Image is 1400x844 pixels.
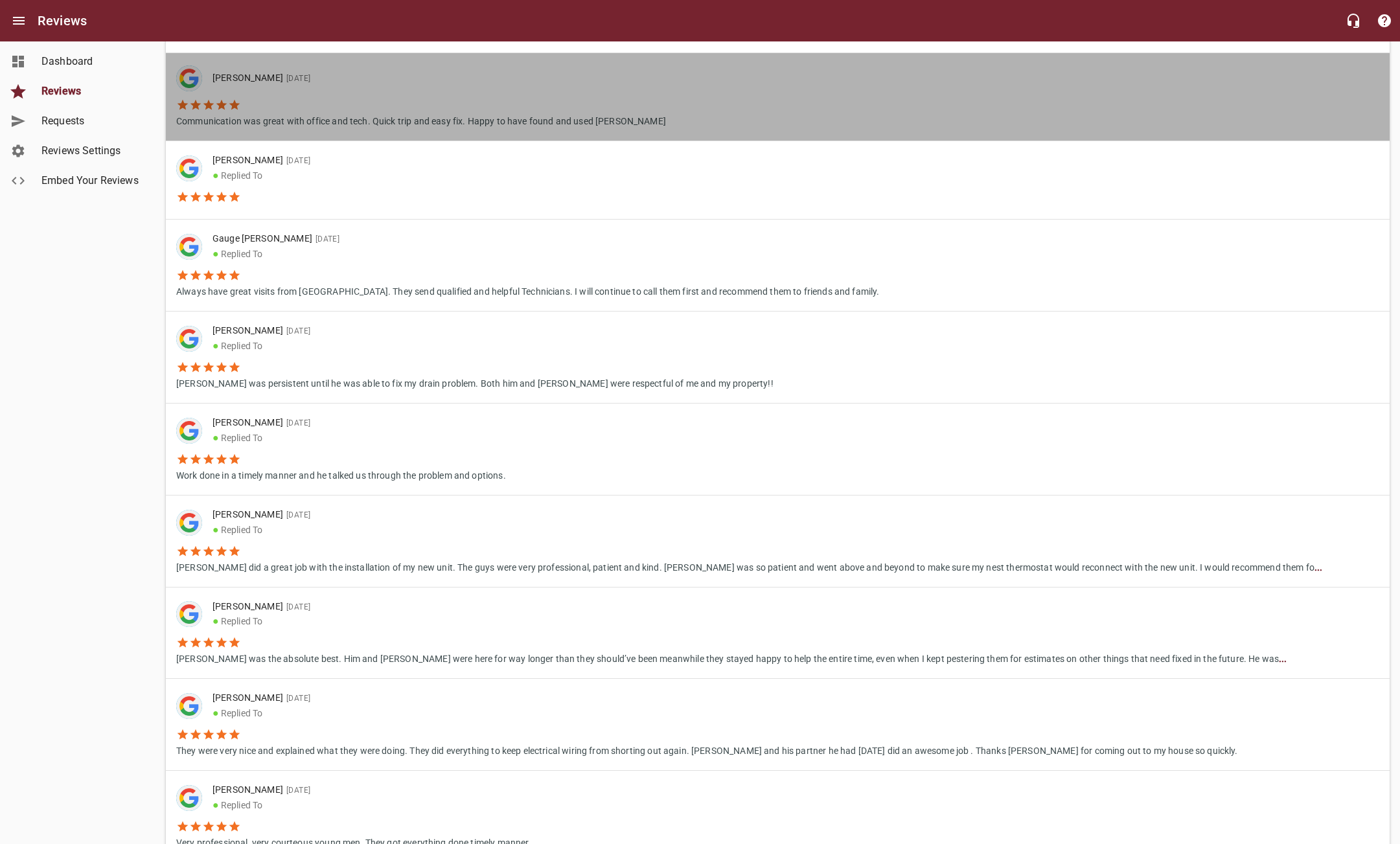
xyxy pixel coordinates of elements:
span: [DATE] [283,326,310,336]
p: Replied To [212,338,763,354]
button: Support Portal [1369,5,1400,36]
img: google-dark.png [176,510,202,536]
span: [DATE] [283,156,310,165]
span: ● [212,523,219,536]
span: [DATE] [283,786,310,795]
a: [PERSON_NAME][DATE]●Replied To[PERSON_NAME] did a great job with the installation of my new unit.... [166,496,1390,587]
p: [PERSON_NAME] [212,691,1228,705]
a: [PERSON_NAME][DATE]Communication was great with office and tech. Quick trip and easy fix. Happy t... [166,53,1390,141]
div: Google [176,693,202,719]
div: Google [176,418,202,444]
span: [DATE] [283,510,310,519]
p: [PERSON_NAME] [212,600,1277,614]
p: [PERSON_NAME] [212,71,656,86]
button: Live Chat [1338,5,1369,36]
button: Open drawer [3,5,34,36]
a: [PERSON_NAME][DATE]●Replied ToThey were very nice and explained what they were doing. They did ev... [166,679,1390,770]
p: [PERSON_NAME] [212,416,496,430]
span: [DATE] [312,234,339,244]
img: google-dark.png [176,693,202,719]
p: Work done in a timely manner and he talked us through the problem and options. [176,466,506,483]
p: [PERSON_NAME] [212,508,1312,522]
span: Reviews Settings [41,143,140,159]
p: [PERSON_NAME] was persistent until he was able to fix my drain problem. Both him and [PERSON_NAME... [176,374,774,391]
a: Gauge [PERSON_NAME][DATE]●Replied ToAlways have great visits from [GEOGRAPHIC_DATA]. They send qu... [166,220,1390,311]
p: They were very nice and explained what they were doing. They did everything to keep electrical wi... [176,741,1238,758]
span: [DATE] [283,694,310,703]
h6: Reviews [38,10,87,31]
img: google-dark.png [176,234,202,260]
p: Always have great visits from [GEOGRAPHIC_DATA]. They send qualified and helpful Technicians. I w... [176,282,880,299]
span: [DATE] [283,602,310,611]
div: Google [176,65,202,91]
p: Gauge [PERSON_NAME] [212,232,869,246]
p: Replied To [212,522,1312,538]
span: ● [212,247,219,260]
div: Google [176,326,202,352]
p: [PERSON_NAME] [212,783,521,797]
span: [DATE] [283,418,310,428]
a: [PERSON_NAME][DATE]●Replied ToWork done in a timely manner and he talked us through the problem a... [166,404,1390,495]
p: Replied To [212,246,869,262]
p: [PERSON_NAME] did a great job with the installation of my new unit. The guys were very profession... [176,558,1322,575]
a: [PERSON_NAME][DATE]●Replied To [166,141,1390,219]
p: Replied To [212,613,1277,629]
span: ● [212,339,219,352]
p: [PERSON_NAME] [212,154,310,168]
img: google-dark.png [176,601,202,627]
div: Google [176,155,202,181]
p: [PERSON_NAME] [212,324,763,338]
a: [PERSON_NAME][DATE]●Replied To[PERSON_NAME] was the absolute best. Him and [PERSON_NAME] were her... [166,587,1390,679]
img: google-dark.png [176,65,202,91]
img: google-dark.png [176,418,202,444]
p: Replied To [212,430,496,446]
p: Communication was great with office and tech. Quick trip and easy fix. Happy to have found and us... [176,111,666,128]
span: ● [212,707,219,719]
b: ... [1279,654,1287,664]
img: google-dark.png [176,155,202,181]
span: Reviews [41,84,140,99]
img: google-dark.png [176,326,202,352]
p: Replied To [212,168,310,183]
span: [DATE] [283,74,310,83]
span: ● [212,799,219,811]
span: Embed Your Reviews [41,173,140,188]
span: ● [212,431,219,444]
div: Google [176,510,202,536]
p: [PERSON_NAME] was the absolute best. Him and [PERSON_NAME] were here for way longer than they sho... [176,649,1287,666]
b: ... [1314,562,1322,573]
p: Replied To [212,797,521,813]
div: Google [176,785,202,811]
div: Google [176,234,202,260]
span: Dashboard [41,54,140,69]
span: ● [212,615,219,627]
a: [PERSON_NAME][DATE]●Replied To[PERSON_NAME] was persistent until he was able to fix my drain prob... [166,312,1390,403]
div: Google [176,601,202,627]
p: Replied To [212,705,1228,721]
img: google-dark.png [176,785,202,811]
span: Requests [41,113,140,129]
span: ● [212,169,219,181]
